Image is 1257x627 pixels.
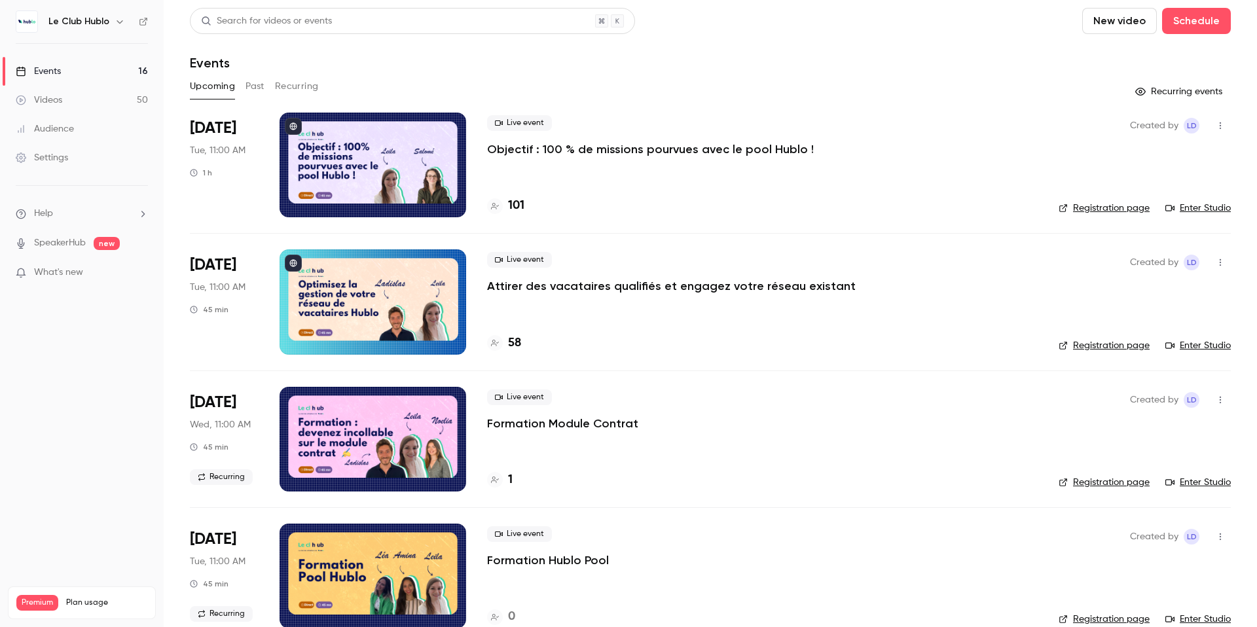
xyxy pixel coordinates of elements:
span: Leila Domec [1184,118,1199,134]
span: Recurring [190,469,253,485]
span: Leila Domec [1184,392,1199,408]
div: Oct 15 Wed, 11:00 AM (Europe/Paris) [190,387,259,492]
span: Created by [1130,255,1178,270]
span: Live event [487,389,552,405]
span: Created by [1130,529,1178,545]
span: [DATE] [190,255,236,276]
span: new [94,237,120,250]
a: Registration page [1059,613,1150,626]
a: Objectif : 100 % de missions pourvues avec le pool Hublo ! [487,141,814,157]
span: LD [1187,529,1197,545]
span: Leila Domec [1184,529,1199,545]
a: Attirer des vacataires qualifiés et engagez votre réseau existant [487,278,856,294]
li: help-dropdown-opener [16,207,148,221]
span: Tue, 11:00 AM [190,555,246,568]
span: LD [1187,392,1197,408]
div: 45 min [190,304,228,315]
a: 1 [487,471,513,489]
div: Videos [16,94,62,107]
h6: Le Club Hublo [48,15,109,28]
button: Upcoming [190,76,235,97]
h4: 101 [508,197,524,215]
a: Enter Studio [1165,339,1231,352]
button: New video [1082,8,1157,34]
div: Oct 14 Tue, 11:00 AM (Europe/Paris) [190,249,259,354]
span: [DATE] [190,392,236,413]
a: Enter Studio [1165,476,1231,489]
span: Plan usage [66,598,147,608]
span: Live event [487,252,552,268]
a: Registration page [1059,339,1150,352]
span: LD [1187,118,1197,134]
a: 0 [487,608,515,626]
h4: 58 [508,334,521,352]
button: Recurring events [1129,81,1231,102]
div: Audience [16,122,74,135]
a: Formation Hublo Pool [487,552,609,568]
img: Le Club Hublo [16,11,37,32]
a: SpeakerHub [34,236,86,250]
div: 45 min [190,579,228,589]
span: Tue, 11:00 AM [190,281,246,294]
div: Search for videos or events [201,14,332,28]
iframe: Noticeable Trigger [132,267,148,279]
button: Schedule [1162,8,1231,34]
span: LD [1187,255,1197,270]
span: Help [34,207,53,221]
span: Created by [1130,392,1178,408]
h1: Events [190,55,230,71]
span: Premium [16,595,58,611]
span: Live event [487,526,552,542]
span: What's new [34,266,83,279]
a: Registration page [1059,202,1150,215]
span: Live event [487,115,552,131]
h4: 1 [508,471,513,489]
div: 1 h [190,168,212,178]
div: Oct 7 Tue, 11:00 AM (Europe/Paris) [190,113,259,217]
div: Events [16,65,61,78]
a: 58 [487,334,521,352]
div: 45 min [190,442,228,452]
a: 101 [487,197,524,215]
button: Past [246,76,264,97]
span: Tue, 11:00 AM [190,144,246,157]
a: Enter Studio [1165,202,1231,215]
a: Formation Module Contrat [487,416,638,431]
div: Settings [16,151,68,164]
button: Recurring [275,76,319,97]
span: Wed, 11:00 AM [190,418,251,431]
a: Registration page [1059,476,1150,489]
span: Recurring [190,606,253,622]
span: Created by [1130,118,1178,134]
a: Enter Studio [1165,613,1231,626]
span: Leila Domec [1184,255,1199,270]
h4: 0 [508,608,515,626]
span: [DATE] [190,118,236,139]
span: [DATE] [190,529,236,550]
